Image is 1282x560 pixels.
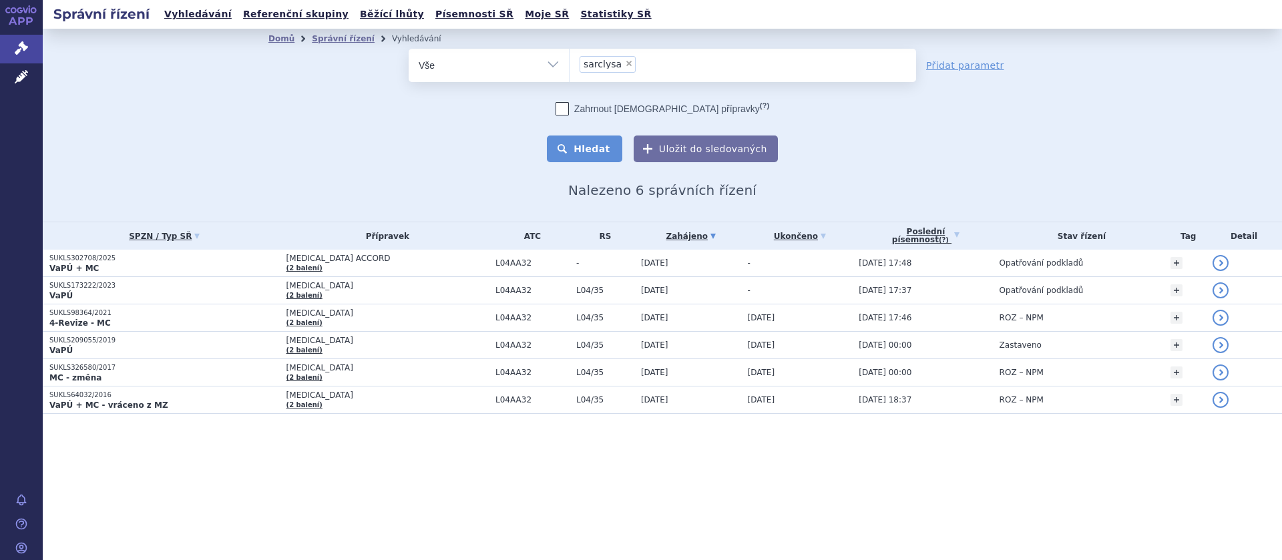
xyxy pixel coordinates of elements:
span: Opatřování podkladů [1000,286,1084,295]
a: Domů [268,34,294,43]
span: L04AA32 [495,340,570,350]
a: (2 balení) [286,292,323,299]
th: Stav řízení [993,222,1164,250]
th: Detail [1206,222,1282,250]
a: + [1170,394,1183,406]
p: SUKLS64032/2016 [49,390,280,400]
span: [DATE] [641,258,668,268]
span: L04AA32 [495,258,570,268]
button: Uložit do sledovaných [634,135,778,162]
a: detail [1213,310,1229,326]
abbr: (?) [939,236,949,244]
a: detail [1213,364,1229,380]
p: SUKLS209055/2019 [49,336,280,345]
strong: VaPÚ [49,346,73,355]
span: [DATE] [748,340,775,350]
a: detail [1213,392,1229,408]
span: [MEDICAL_DATA] [286,281,489,290]
a: SPZN / Typ SŘ [49,227,280,246]
a: Zahájeno [641,227,741,246]
span: - [748,258,751,268]
span: [DATE] 00:00 [859,340,911,350]
p: SUKLS326580/2017 [49,363,280,372]
span: [DATE] 17:46 [859,313,911,322]
strong: VaPÚ + MC [49,264,99,273]
strong: VaPÚ + MC - vráceno z MZ [49,400,168,410]
p: SUKLS98364/2021 [49,308,280,318]
abbr: (?) [760,101,769,110]
span: ROZ – NPM [1000,368,1044,377]
span: L04/35 [576,368,634,377]
span: × [625,59,633,67]
p: SUKLS173222/2023 [49,281,280,290]
th: Tag [1164,222,1206,250]
label: Zahrnout [DEMOGRAPHIC_DATA] přípravky [556,102,769,115]
span: L04AA32 [495,395,570,404]
a: + [1170,257,1183,269]
p: SUKLS302708/2025 [49,254,280,263]
a: (2 balení) [286,264,323,272]
a: Moje SŘ [521,5,573,23]
a: + [1170,339,1183,351]
a: + [1170,312,1183,324]
span: L04/35 [576,340,634,350]
span: Nalezeno 6 správních řízení [568,182,757,198]
span: L04AA32 [495,368,570,377]
a: Správní řízení [312,34,375,43]
a: Běžící lhůty [356,5,428,23]
span: sarclysa [584,59,622,69]
a: Ukončeno [748,227,853,246]
a: + [1170,366,1183,378]
button: Hledat [547,135,622,162]
a: + [1170,284,1183,296]
span: [DATE] 17:48 [859,258,911,268]
th: Přípravek [280,222,489,250]
a: Statistiky SŘ [576,5,655,23]
span: ROZ – NPM [1000,395,1044,404]
span: [DATE] [641,368,668,377]
span: [DATE] [748,313,775,322]
span: [DATE] [641,340,668,350]
span: [DATE] 17:37 [859,286,911,295]
span: ROZ – NPM [1000,313,1044,322]
th: RS [570,222,634,250]
span: [MEDICAL_DATA] ACCORD [286,254,489,263]
span: L04/35 [576,313,634,322]
a: (2 balení) [286,346,323,354]
span: [MEDICAL_DATA] [286,336,489,345]
span: [DATE] [641,286,668,295]
li: Vyhledávání [392,29,459,49]
a: detail [1213,282,1229,298]
span: [DATE] 00:00 [859,368,911,377]
a: (2 balení) [286,319,323,326]
a: Vyhledávání [160,5,236,23]
span: [DATE] [748,368,775,377]
a: Poslednípísemnost(?) [859,222,992,250]
span: [DATE] [748,395,775,404]
span: L04/35 [576,395,634,404]
span: L04AA32 [495,286,570,295]
a: Přidat parametr [926,59,1004,72]
span: L04/35 [576,286,634,295]
a: Referenční skupiny [239,5,353,23]
a: Písemnosti SŘ [431,5,517,23]
h2: Správní řízení [43,5,160,23]
a: (2 balení) [286,401,323,408]
span: [DATE] 18:37 [859,395,911,404]
span: L04AA32 [495,313,570,322]
span: [DATE] [641,313,668,322]
span: Zastaveno [1000,340,1042,350]
span: [MEDICAL_DATA] [286,308,489,318]
span: [MEDICAL_DATA] [286,363,489,372]
span: [MEDICAL_DATA] [286,390,489,400]
a: (2 balení) [286,374,323,381]
span: - [576,258,634,268]
strong: MC - změna [49,373,101,382]
span: - [748,286,751,295]
span: [DATE] [641,395,668,404]
input: sarclysa [640,55,703,72]
strong: 4-Revize - MC [49,318,111,328]
strong: VaPÚ [49,291,73,300]
th: ATC [489,222,570,250]
a: detail [1213,255,1229,271]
